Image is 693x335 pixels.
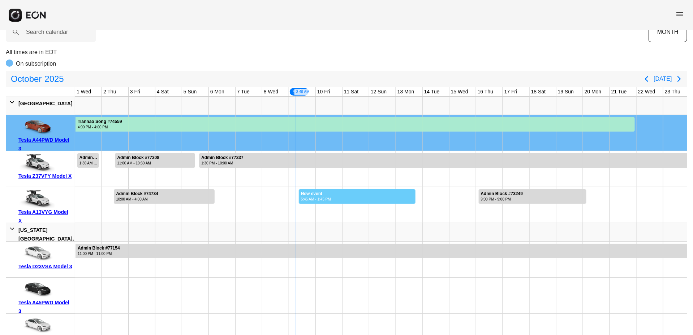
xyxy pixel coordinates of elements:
[209,87,226,96] div: 6 Mon
[449,87,470,96] div: 15 Wed
[18,172,72,180] div: Tesla Z37VFY Model X
[423,87,441,96] div: 14 Tue
[18,118,55,136] img: car
[640,72,654,86] button: Previous page
[676,10,684,18] span: menu
[155,87,170,96] div: 4 Sat
[18,244,55,262] img: car
[26,28,68,36] label: Search calendar
[18,190,55,208] img: car
[182,87,198,96] div: 5 Sun
[649,22,687,42] button: MONTH
[18,262,72,271] div: Tesla D23VSA Model 3
[75,87,92,96] div: 1 Wed
[369,87,388,96] div: 12 Sun
[316,87,332,96] div: 10 Fri
[18,208,72,225] div: Tesla A13VYG Model X
[18,136,72,153] div: Tesla A44PWD Model 3
[610,87,628,96] div: 21 Tue
[503,87,519,96] div: 17 Fri
[18,280,55,298] img: car
[18,226,74,252] div: [US_STATE][GEOGRAPHIC_DATA], [GEOGRAPHIC_DATA]
[18,316,55,334] img: car
[43,72,65,86] span: 2025
[556,87,575,96] div: 19 Sun
[530,87,547,96] div: 18 Sat
[102,87,118,96] div: 2 Thu
[476,87,495,96] div: 16 Thu
[18,154,55,172] img: car
[18,298,72,316] div: Tesla A45PWD Model 3
[663,87,682,96] div: 23 Thu
[396,87,416,96] div: 13 Mon
[672,72,686,86] button: Next page
[7,72,68,86] button: October2025
[16,59,56,68] p: On subscription
[129,87,142,96] div: 3 Fri
[18,99,73,108] div: [GEOGRAPHIC_DATA]
[343,87,360,96] div: 11 Sat
[9,72,43,86] span: October
[637,87,657,96] div: 22 Wed
[262,87,280,96] div: 8 Wed
[6,48,687,57] p: All times are in EDT
[583,87,603,96] div: 20 Mon
[289,87,309,96] div: 9 Thu
[236,87,251,96] div: 7 Tue
[654,72,672,85] button: [DATE]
